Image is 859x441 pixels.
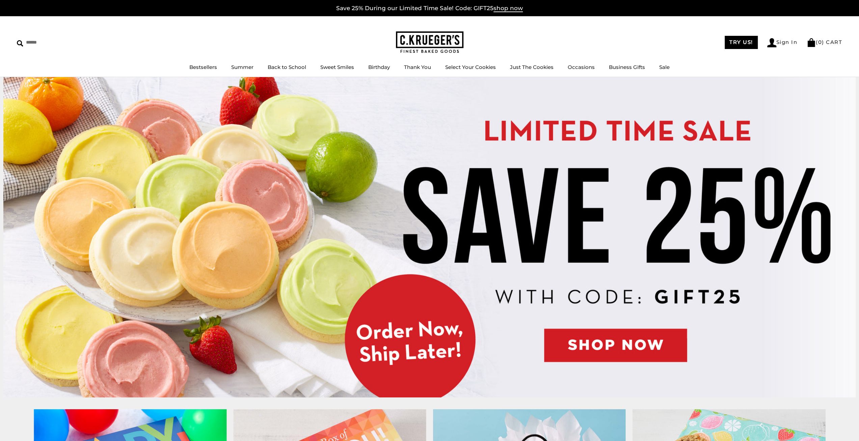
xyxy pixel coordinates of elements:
[493,5,523,12] span: shop now
[767,38,776,47] img: Account
[510,64,554,70] a: Just The Cookies
[767,38,798,47] a: Sign In
[609,64,645,70] a: Business Gifts
[17,40,23,47] img: Search
[320,64,354,70] a: Sweet Smiles
[189,64,217,70] a: Bestsellers
[818,39,822,45] span: 0
[659,64,670,70] a: Sale
[404,64,431,70] a: Thank You
[568,64,595,70] a: Occasions
[268,64,306,70] a: Back to School
[17,37,97,48] input: Search
[725,36,758,49] a: TRY US!
[336,5,523,12] a: Save 25% During our Limited Time Sale! Code: GIFT25shop now
[231,64,253,70] a: Summer
[445,64,496,70] a: Select Your Cookies
[396,31,463,53] img: C.KRUEGER'S
[3,77,856,397] img: C.Krueger's Special Offer
[368,64,390,70] a: Birthday
[807,38,816,47] img: Bag
[807,39,842,45] a: (0) CART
